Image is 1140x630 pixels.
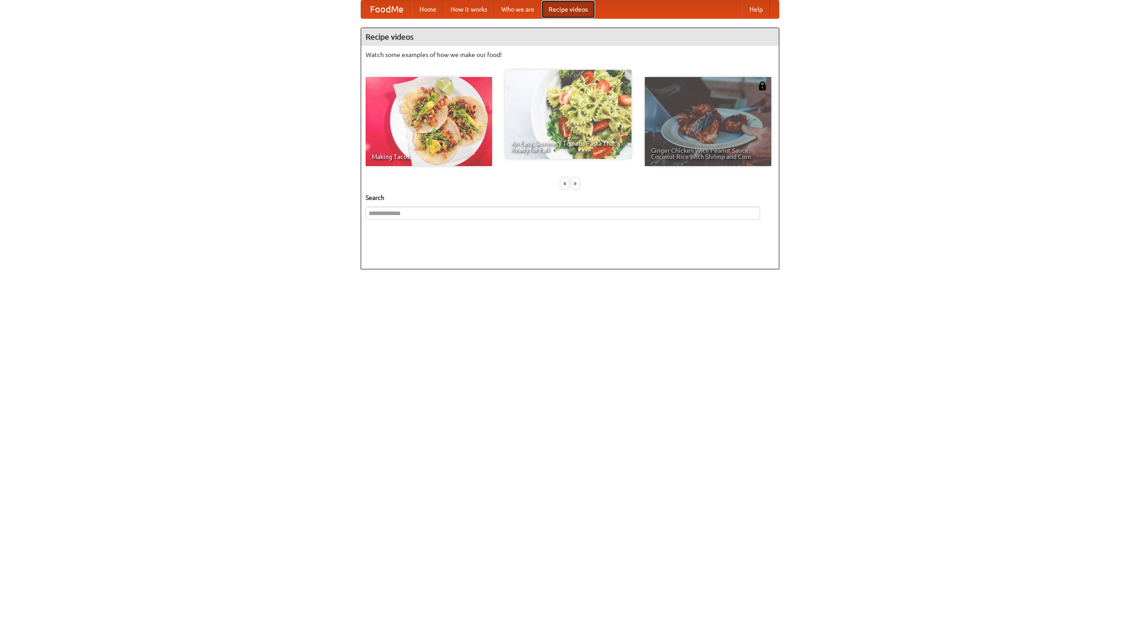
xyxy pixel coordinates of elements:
a: An Easy, Summery Tomato Pasta That's Ready for Fall [505,70,631,159]
div: « [561,178,569,189]
a: FoodMe [361,0,412,18]
a: Home [412,0,444,18]
a: How it works [444,0,494,18]
a: Who we are [494,0,541,18]
a: Recipe videos [541,0,595,18]
a: Help [742,0,770,18]
span: An Easy, Summery Tomato Pasta That's Ready for Fall [511,140,625,153]
span: Making Tacos [372,154,486,160]
img: 483408.png [758,81,767,90]
a: Making Tacos [366,77,492,166]
div: » [571,178,579,189]
h5: Search [366,193,774,202]
p: Watch some examples of how we make our food! [366,50,774,59]
h4: Recipe videos [361,28,779,46]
